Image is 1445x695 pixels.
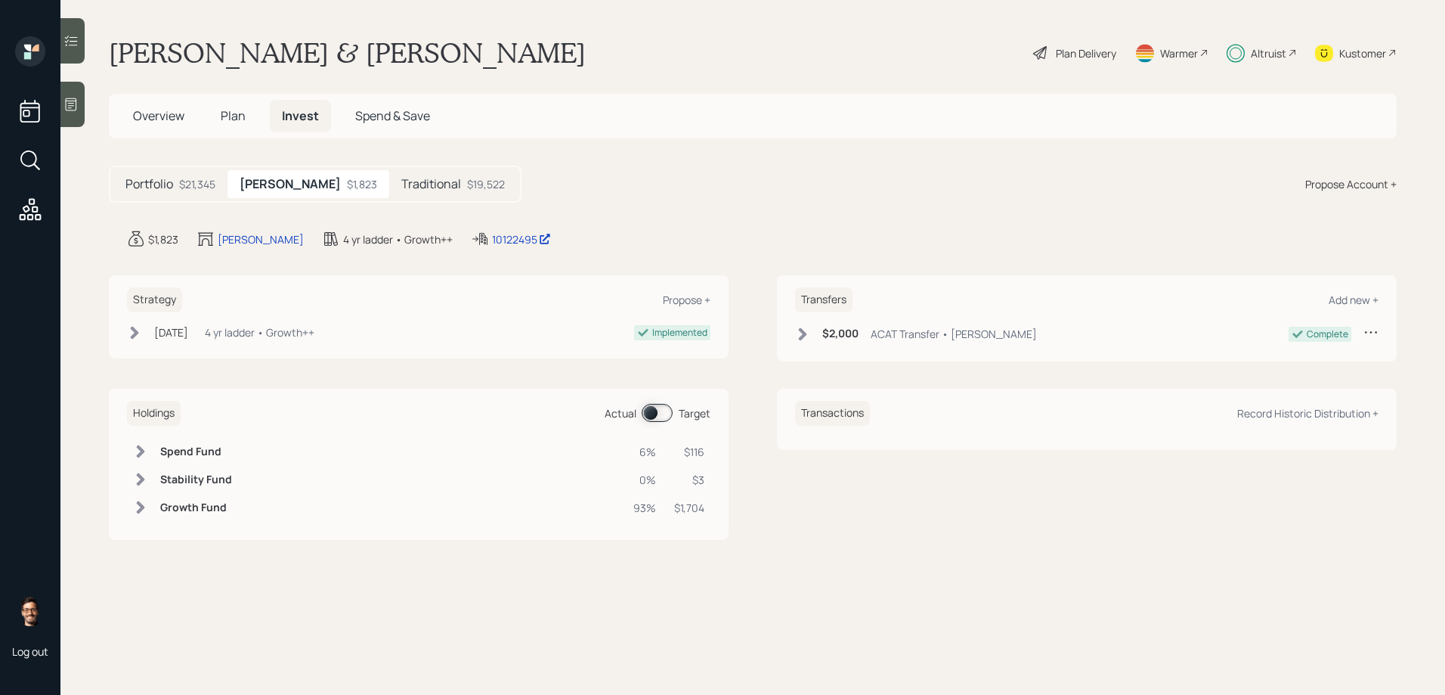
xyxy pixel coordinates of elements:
h6: Stability Fund [160,473,232,486]
h5: Portfolio [125,177,173,191]
div: Propose + [663,293,710,307]
div: 4 yr ladder • Growth++ [205,324,314,340]
h5: Traditional [401,177,461,191]
h6: Transactions [795,401,870,426]
div: 6% [633,444,656,460]
div: Kustomer [1339,45,1386,61]
div: $19,522 [467,176,505,192]
div: $116 [674,444,704,460]
div: [DATE] [154,324,188,340]
h6: $2,000 [822,327,859,340]
span: Spend & Save [355,107,430,124]
h6: Strategy [127,287,182,312]
div: Actual [605,405,636,421]
div: Propose Account + [1305,176,1397,192]
img: sami-boghos-headshot.png [15,596,45,626]
h1: [PERSON_NAME] & [PERSON_NAME] [109,36,586,70]
div: Add new + [1329,293,1378,307]
div: Record Historic Distribution + [1237,406,1378,420]
span: Invest [282,107,319,124]
div: 0% [633,472,656,488]
div: 93% [633,500,656,516]
div: ACAT Transfer • [PERSON_NAME] [871,326,1037,342]
h6: Spend Fund [160,445,232,458]
div: Implemented [652,326,707,340]
h6: Holdings [127,401,181,426]
h6: Growth Fund [160,501,232,514]
span: Plan [221,107,246,124]
div: 4 yr ladder • Growth++ [343,231,453,247]
div: Complete [1307,327,1348,341]
div: Warmer [1160,45,1198,61]
div: Log out [12,644,48,659]
div: $1,704 [674,500,704,516]
div: Plan Delivery [1056,45,1116,61]
div: $1,823 [148,231,178,247]
h5: [PERSON_NAME] [240,177,341,191]
h6: Transfers [795,287,852,312]
div: 10122495 [492,231,551,247]
div: $3 [674,472,704,488]
div: Target [679,405,710,421]
div: $21,345 [179,176,215,192]
div: Altruist [1251,45,1286,61]
div: [PERSON_NAME] [218,231,304,247]
span: Overview [133,107,184,124]
div: $1,823 [347,176,377,192]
